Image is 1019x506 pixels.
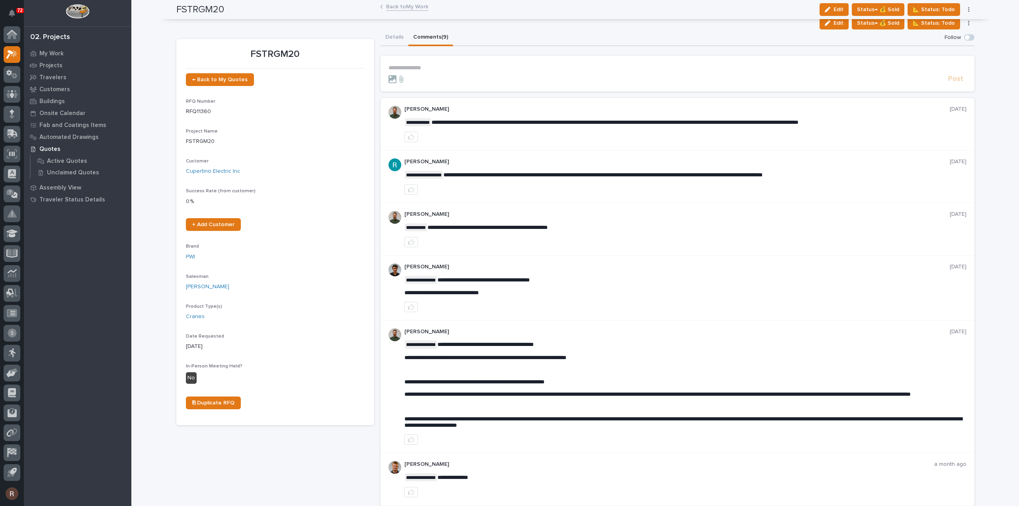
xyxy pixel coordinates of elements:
[945,74,966,84] button: Post
[39,50,64,57] p: My Work
[186,253,195,261] a: PWI
[39,196,105,203] p: Traveler Status Details
[950,264,966,270] p: [DATE]
[186,274,209,279] span: Salesman
[192,77,248,82] span: ← Back to My Quotes
[186,283,229,291] a: [PERSON_NAME]
[39,74,66,81] p: Travelers
[186,129,218,134] span: Project Name
[388,106,401,119] img: AATXAJw4slNr5ea0WduZQVIpKGhdapBAGQ9xVsOeEvl5=s96-c
[4,5,20,21] button: Notifications
[39,98,65,105] p: Buildings
[66,4,89,19] img: Workspace Logo
[24,83,131,95] a: Customers
[39,122,106,129] p: Fab and Coatings Items
[388,328,401,341] img: AATXAJw4slNr5ea0WduZQVIpKGhdapBAGQ9xVsOeEvl5=s96-c
[186,159,209,164] span: Customer
[934,461,966,468] p: a month ago
[404,434,418,445] button: like this post
[186,73,254,86] a: ← Back to My Quotes
[10,10,20,22] div: Notifications72
[186,167,240,176] a: Cupertino Electric Inc
[24,143,131,155] a: Quotes
[908,17,960,29] button: 📐 Status: Todo
[913,18,955,28] span: 📐 Status: Todo
[192,222,234,227] span: + Add Customer
[30,33,70,42] div: 02. Projects
[386,2,428,11] a: Back toMy Work
[24,71,131,83] a: Travelers
[404,184,418,195] button: like this post
[404,487,418,497] button: like this post
[834,20,843,27] span: Edit
[186,189,256,193] span: Success Rate (from customer)
[24,131,131,143] a: Automated Drawings
[39,146,61,153] p: Quotes
[186,197,365,206] p: 0 %
[388,264,401,276] img: AOh14Gjx62Rlbesu-yIIyH4c_jqdfkUZL5_Os84z4H1p=s96-c
[950,328,966,335] p: [DATE]
[39,62,62,69] p: Projects
[186,397,241,409] a: ⎘ Duplicate RFQ
[381,29,408,46] button: Details
[186,49,365,60] p: FSTRGM20
[24,182,131,193] a: Assembly View
[945,34,961,41] p: Follow
[852,17,904,29] button: Status→ 💰 Sold
[31,155,131,166] a: Active Quotes
[4,485,20,502] button: users-avatar
[388,158,401,171] img: ACg8ocLIQ8uTLu8xwXPI_zF_j4cWilWA_If5Zu0E3tOGGkFk=s96-c
[186,372,197,384] div: No
[186,334,224,339] span: Date Requested
[950,158,966,165] p: [DATE]
[820,17,849,29] button: Edit
[404,237,418,247] button: like this post
[404,264,950,270] p: [PERSON_NAME]
[39,110,86,117] p: Onsite Calendar
[186,342,365,351] p: [DATE]
[31,167,131,178] a: Unclaimed Quotes
[24,193,131,205] a: Traveler Status Details
[404,158,950,165] p: [PERSON_NAME]
[186,218,241,231] a: + Add Customer
[24,59,131,71] a: Projects
[186,313,205,321] a: Cranes
[186,304,222,309] span: Product Type(s)
[186,364,242,369] span: In-Person Meeting Held?
[404,132,418,142] button: like this post
[388,211,401,224] img: AATXAJw4slNr5ea0WduZQVIpKGhdapBAGQ9xVsOeEvl5=s96-c
[948,74,963,84] span: Post
[47,158,87,165] p: Active Quotes
[404,302,418,312] button: like this post
[24,47,131,59] a: My Work
[18,8,23,13] p: 72
[950,106,966,113] p: [DATE]
[404,106,950,113] p: [PERSON_NAME]
[24,107,131,119] a: Onsite Calendar
[186,137,365,146] p: FSTRGM20
[388,461,401,474] img: AOh14Gijbd6eejXF32J59GfCOuyvh5OjNDKoIp8XuOuX=s96-c
[186,99,215,104] span: RFQ Number
[39,184,81,191] p: Assembly View
[47,169,99,176] p: Unclaimed Quotes
[408,29,453,46] button: Comments (9)
[39,134,99,141] p: Automated Drawings
[24,95,131,107] a: Buildings
[404,211,950,218] p: [PERSON_NAME]
[857,18,899,28] span: Status→ 💰 Sold
[404,461,934,468] p: [PERSON_NAME]
[39,86,70,93] p: Customers
[186,107,365,116] p: RFQ11360
[950,211,966,218] p: [DATE]
[404,328,950,335] p: [PERSON_NAME]
[24,119,131,131] a: Fab and Coatings Items
[186,244,199,249] span: Brand
[192,400,234,406] span: ⎘ Duplicate RFQ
